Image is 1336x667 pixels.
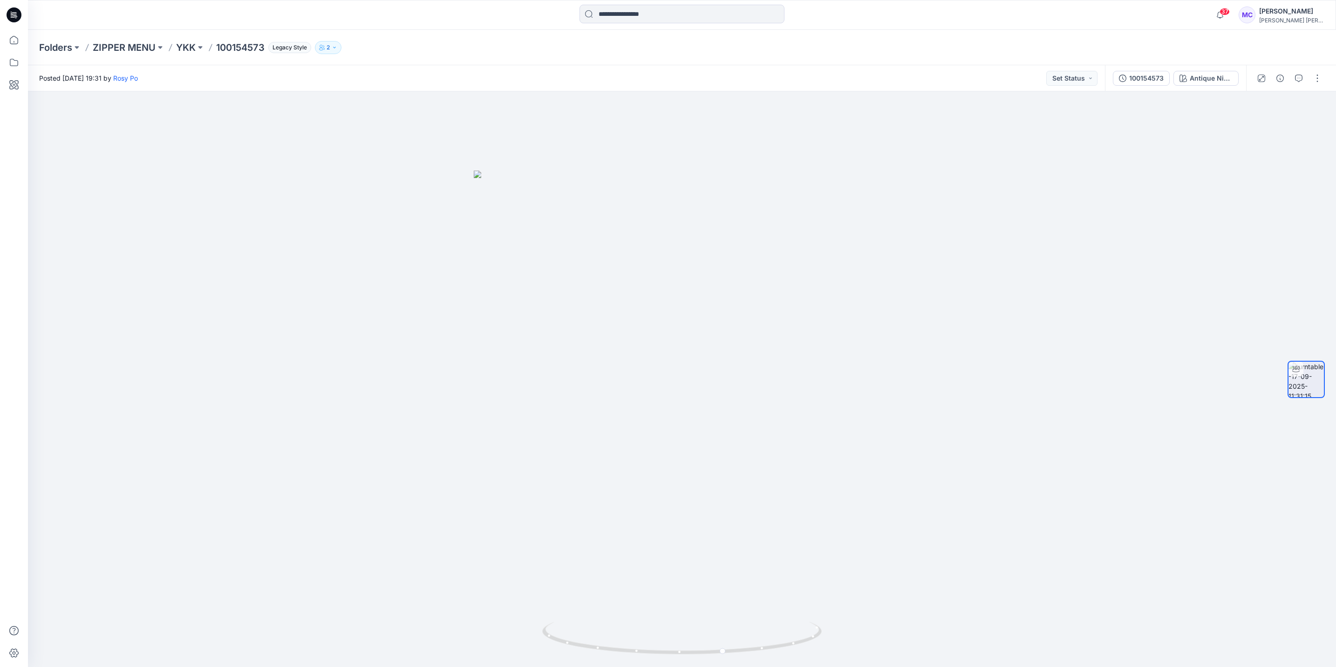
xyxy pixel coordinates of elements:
[176,41,196,54] a: YKK
[315,41,341,54] button: 2
[93,41,156,54] a: ZIPPER MENU
[265,41,311,54] button: Legacy Style
[1173,71,1239,86] button: Antique Nickel
[1273,71,1288,86] button: Details
[1113,71,1170,86] button: 100154573
[1239,7,1255,23] div: MC
[1190,73,1233,83] div: Antique Nickel
[327,42,330,53] p: 2
[1259,17,1324,24] div: [PERSON_NAME] [PERSON_NAME]
[39,73,138,83] span: Posted [DATE] 19:31 by
[216,41,265,54] p: 100154573
[268,42,311,53] span: Legacy Style
[39,41,72,54] a: Folders
[1288,362,1324,397] img: turntable-17-09-2025-11:31:15
[1129,73,1164,83] div: 100154573
[113,74,138,82] a: Rosy Po
[1259,6,1324,17] div: [PERSON_NAME]
[1220,8,1230,15] span: 37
